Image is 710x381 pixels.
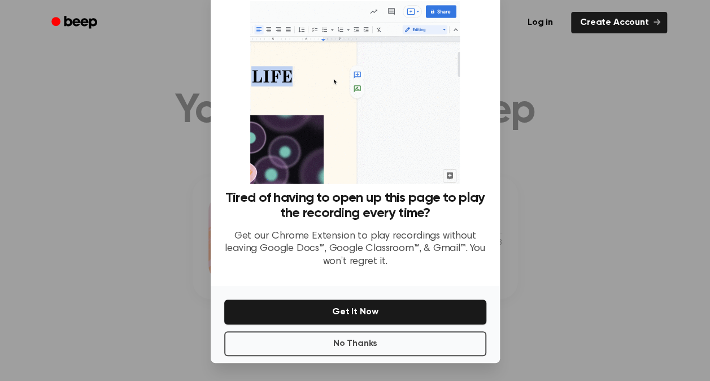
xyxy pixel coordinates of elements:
[516,10,564,36] a: Log in
[250,1,460,184] img: Beep extension in action
[224,230,486,269] p: Get our Chrome Extension to play recordings without leaving Google Docs™, Google Classroom™, & Gm...
[571,12,667,33] a: Create Account
[224,190,486,221] h3: Tired of having to open up this page to play the recording every time?
[224,300,486,324] button: Get It Now
[224,331,486,356] button: No Thanks
[43,12,107,34] a: Beep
